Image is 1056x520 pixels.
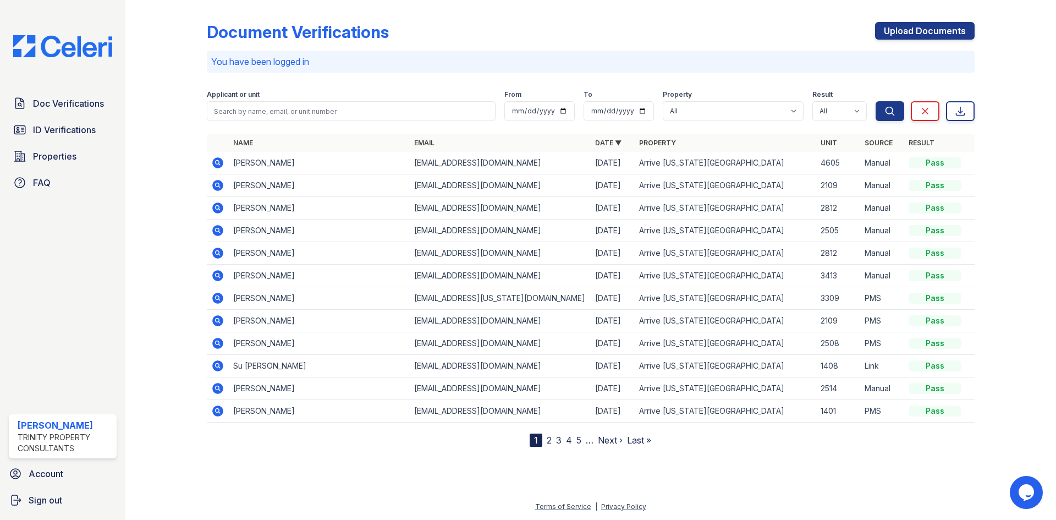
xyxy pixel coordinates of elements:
td: Arrive [US_STATE][GEOGRAPHIC_DATA] [635,197,816,220]
td: [EMAIL_ADDRESS][US_STATE][DOMAIN_NAME] [410,287,591,310]
td: [PERSON_NAME] [229,197,410,220]
td: 3309 [816,287,860,310]
td: 2514 [816,377,860,400]
a: 3 [556,435,562,446]
a: 5 [576,435,581,446]
span: Account [29,467,63,480]
td: Manual [860,220,904,242]
td: PMS [860,310,904,332]
div: Pass [909,406,961,417]
td: 3413 [816,265,860,287]
td: Manual [860,174,904,197]
td: PMS [860,332,904,355]
a: Name [233,139,253,147]
td: [EMAIL_ADDRESS][DOMAIN_NAME] [410,332,591,355]
td: Arrive [US_STATE][GEOGRAPHIC_DATA] [635,332,816,355]
span: Properties [33,150,76,163]
div: Pass [909,293,961,304]
a: Sign out [4,489,121,511]
td: [PERSON_NAME] [229,400,410,423]
td: 2508 [816,332,860,355]
td: 2505 [816,220,860,242]
span: FAQ [33,176,51,189]
div: Pass [909,270,961,281]
div: Pass [909,338,961,349]
td: Arrive [US_STATE][GEOGRAPHIC_DATA] [635,400,816,423]
td: [DATE] [591,265,635,287]
td: [DATE] [591,220,635,242]
td: [DATE] [591,197,635,220]
td: 4605 [816,152,860,174]
td: Manual [860,377,904,400]
span: … [586,434,593,447]
td: [EMAIL_ADDRESS][DOMAIN_NAME] [410,242,591,265]
td: [DATE] [591,174,635,197]
div: Pass [909,360,961,371]
div: Pass [909,248,961,259]
td: [DATE] [591,377,635,400]
td: Arrive [US_STATE][GEOGRAPHIC_DATA] [635,287,816,310]
td: 2812 [816,197,860,220]
td: [EMAIL_ADDRESS][DOMAIN_NAME] [410,400,591,423]
div: | [595,502,597,511]
td: 2812 [816,242,860,265]
a: Unit [821,139,837,147]
label: Property [663,90,692,99]
td: 1408 [816,355,860,377]
a: Date ▼ [595,139,621,147]
td: [DATE] [591,152,635,174]
td: [PERSON_NAME] [229,220,410,242]
label: From [504,90,521,99]
td: Arrive [US_STATE][GEOGRAPHIC_DATA] [635,152,816,174]
a: Upload Documents [875,22,975,40]
input: Search by name, email, or unit number [207,101,496,121]
a: Doc Verifications [9,92,117,114]
a: Properties [9,145,117,167]
td: [EMAIL_ADDRESS][DOMAIN_NAME] [410,152,591,174]
div: Pass [909,180,961,191]
a: 4 [566,435,572,446]
div: [PERSON_NAME] [18,419,112,432]
img: CE_Logo_Blue-a8612792a0a2168367f1c8372b55b34899dd931a85d93a1a3d3e32e68fde9ad4.png [4,35,121,57]
td: [PERSON_NAME] [229,174,410,197]
td: [DATE] [591,242,635,265]
td: [DATE] [591,332,635,355]
div: Pass [909,157,961,168]
span: ID Verifications [33,123,96,136]
a: 2 [547,435,552,446]
td: [DATE] [591,287,635,310]
div: Pass [909,225,961,236]
a: Result [909,139,934,147]
td: [EMAIL_ADDRESS][DOMAIN_NAME] [410,310,591,332]
td: [PERSON_NAME] [229,287,410,310]
td: [EMAIL_ADDRESS][DOMAIN_NAME] [410,197,591,220]
td: [EMAIL_ADDRESS][DOMAIN_NAME] [410,174,591,197]
iframe: chat widget [1010,476,1045,509]
a: Terms of Service [535,502,591,511]
td: Manual [860,265,904,287]
div: 1 [530,434,542,447]
td: [DATE] [591,355,635,377]
a: Source [865,139,893,147]
td: [PERSON_NAME] [229,310,410,332]
td: Arrive [US_STATE][GEOGRAPHIC_DATA] [635,220,816,242]
a: Last » [627,435,651,446]
div: Trinity Property Consultants [18,432,112,454]
td: Arrive [US_STATE][GEOGRAPHIC_DATA] [635,242,816,265]
td: 2109 [816,310,860,332]
a: Email [414,139,435,147]
td: Link [860,355,904,377]
td: PMS [860,400,904,423]
span: Doc Verifications [33,97,104,110]
td: Arrive [US_STATE][GEOGRAPHIC_DATA] [635,174,816,197]
div: Pass [909,315,961,326]
td: [EMAIL_ADDRESS][DOMAIN_NAME] [410,355,591,377]
td: Arrive [US_STATE][GEOGRAPHIC_DATA] [635,355,816,377]
td: [PERSON_NAME] [229,332,410,355]
a: Account [4,463,121,485]
td: [PERSON_NAME] [229,377,410,400]
td: 1401 [816,400,860,423]
div: Document Verifications [207,22,389,42]
td: [PERSON_NAME] [229,265,410,287]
